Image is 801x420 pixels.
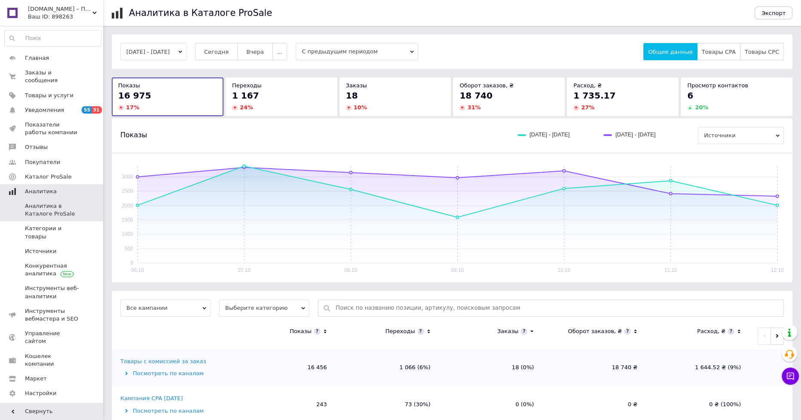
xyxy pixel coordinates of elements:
[25,69,79,84] span: Заказы и сообщения
[687,82,748,89] span: Просмотр контактов
[126,104,139,111] span: 17 %
[204,49,229,55] span: Сегодня
[120,395,183,402] div: Кампания CPA [DATE]
[702,49,736,55] span: Товары CPA
[118,90,151,101] span: 16 975
[346,82,367,89] span: Заказы
[272,43,287,60] button: ...
[385,327,415,335] div: Переходы
[120,43,186,60] button: [DATE] - [DATE]
[125,246,133,252] text: 500
[219,300,309,317] span: Выберите категорию
[497,327,518,335] div: Заказы
[25,158,60,166] span: Покупатели
[568,327,622,335] div: Оборот заказов, ₴
[290,327,312,335] div: Показы
[687,90,693,101] span: 6
[25,143,48,151] span: Отзывы
[232,82,262,89] span: Переходы
[25,225,79,240] span: Категории и товары
[296,43,418,60] span: С предыдущим периодом
[459,90,492,101] span: 18 740
[122,188,133,194] text: 2500
[92,106,101,114] span: 31
[28,5,92,13] span: АВТОЭЛЕКТРИКА.COM.UA – Предпусковые подогреватели двигателя. Блоки управления двигателем.
[122,203,133,209] text: 2000
[573,90,615,101] span: 1 735.17
[25,247,56,255] span: Источники
[25,106,64,114] span: Уведомления
[118,82,140,89] span: Показы
[648,49,692,55] span: Общие данные
[25,121,79,136] span: Показатели работы компании
[130,260,133,266] text: 0
[238,267,251,273] text: 07.10
[240,104,253,111] span: 24 %
[25,307,79,323] span: Инструменты вебмастера и SEO
[573,82,602,89] span: Расход, ₴
[745,49,779,55] span: Товары CPC
[646,349,749,386] td: 1 644.52 ₴ (9%)
[697,43,740,60] button: Товары CPA
[346,90,358,101] span: 18
[120,370,230,377] div: Посмотреть по каналам
[28,13,103,21] div: Ваш ID: 898263
[131,267,144,273] text: 06.10
[82,106,92,114] span: 55
[246,49,264,55] span: Вчера
[697,327,725,335] div: Расход, ₴
[25,330,79,345] span: Управление сайтом
[122,231,133,237] text: 1000
[695,104,708,111] span: 20 %
[467,104,480,111] span: 31 %
[122,174,133,180] text: 3000
[761,10,786,16] span: Экспорт
[557,267,570,273] text: 10.10
[25,389,56,397] span: Настройки
[771,267,784,273] text: 12.10
[5,31,101,46] input: Поиск
[195,43,238,60] button: Сегодня
[336,349,439,386] td: 1 066 (6%)
[782,367,799,385] button: Чат с покупателем
[129,8,272,18] h1: Аналитика в Каталоге ProSale
[451,267,464,273] text: 09.10
[336,300,779,316] input: Поиск по названию позиции, артикулу, поисковым запросам
[354,104,367,111] span: 10 %
[232,90,259,101] span: 1 167
[237,43,273,60] button: Вчера
[439,349,543,386] td: 18 (0%)
[25,173,71,181] span: Каталог ProSale
[581,104,594,111] span: 27 %
[25,188,57,195] span: Аналитика
[25,262,79,278] span: Конкурентная аналитика
[120,300,211,317] span: Все кампании
[542,349,646,386] td: 18 740 ₴
[232,349,336,386] td: 16 456
[459,82,514,89] span: Оборот заказов, ₴
[25,54,49,62] span: Главная
[698,127,784,144] span: Источники
[277,49,282,55] span: ...
[643,43,697,60] button: Общие данные
[120,407,230,415] div: Посмотреть по каналам
[25,202,79,218] span: Аналитика в Каталоге ProSale
[25,352,79,368] span: Кошелек компании
[25,92,73,99] span: Товары и услуги
[120,358,206,365] div: Товары с комиссией за заказ
[344,267,357,273] text: 08.10
[740,43,784,60] button: Товары CPC
[25,284,79,300] span: Инструменты веб-аналитики
[755,6,792,19] button: Экспорт
[122,217,133,223] text: 1500
[25,375,47,383] span: Маркет
[120,130,147,140] span: Показы
[664,267,677,273] text: 11.10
